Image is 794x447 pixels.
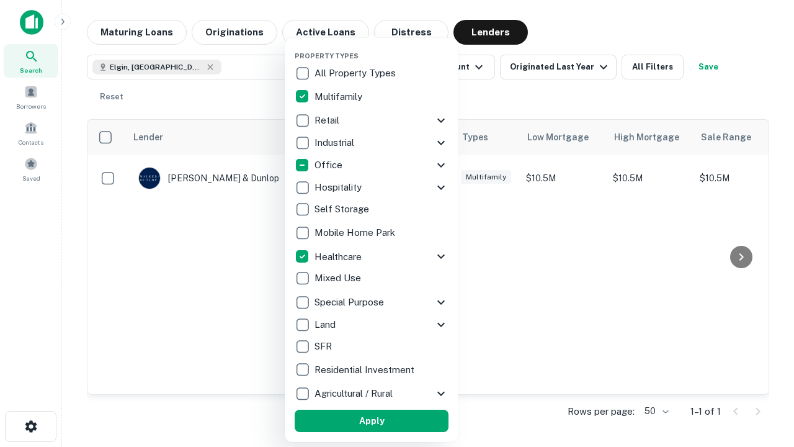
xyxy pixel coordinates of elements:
[314,339,334,354] p: SFR
[295,314,448,336] div: Land
[314,89,365,104] p: Multifamily
[314,363,417,377] p: Residential Investment
[314,295,386,310] p: Special Purpose
[314,317,338,332] p: Land
[314,386,395,401] p: Agricultural / Rural
[314,271,364,286] p: Mixed Use
[295,154,448,176] div: Office
[295,382,448,405] div: Agricultural / Rural
[314,180,364,195] p: Hospitality
[314,66,398,81] p: All Property Types
[295,245,448,268] div: Healthcare
[314,202,372,217] p: Self Storage
[314,250,364,264] p: Healthcare
[314,135,357,150] p: Industrial
[295,132,448,154] div: Industrial
[295,52,359,60] span: Property Types
[295,109,448,132] div: Retail
[732,308,794,368] iframe: Chat Widget
[314,158,345,173] p: Office
[314,113,342,128] p: Retail
[295,176,448,199] div: Hospitality
[295,410,448,432] button: Apply
[314,225,398,240] p: Mobile Home Park
[295,291,448,314] div: Special Purpose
